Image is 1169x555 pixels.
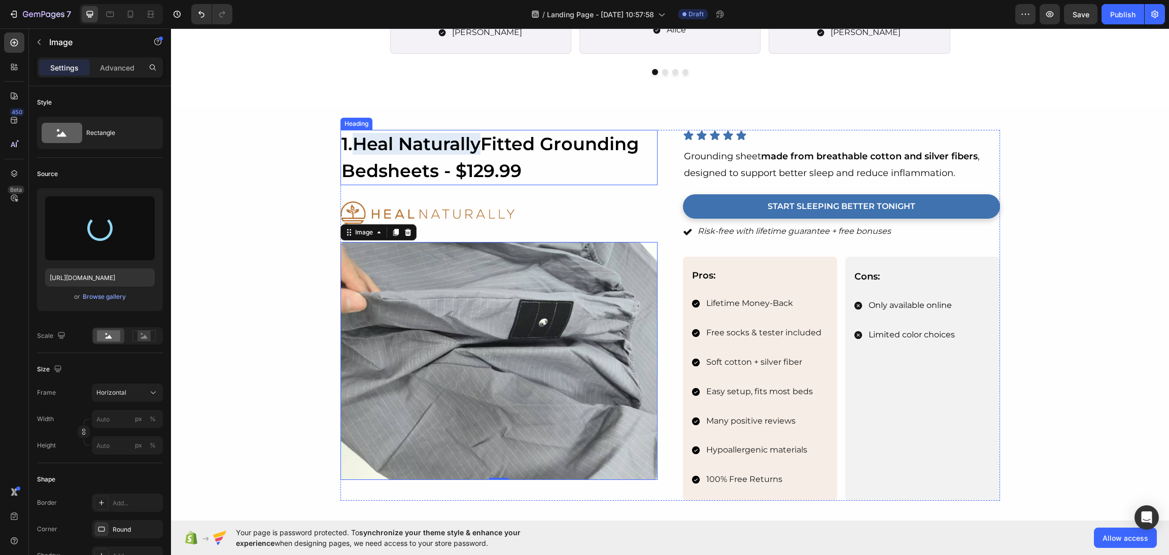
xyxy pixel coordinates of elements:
span: Heal Naturally [182,105,310,126]
div: Style [37,98,52,107]
button: Dot [491,41,497,47]
p: Limited color choices [698,299,784,314]
p: Soft cotton + silver fiber [535,327,650,341]
h2: 1. Fitted Grounding Bedsheets - $129.99 [169,101,487,157]
span: Landing Page - [DATE] 10:57:58 [547,9,654,20]
div: Size [37,363,64,376]
div: % [150,441,156,450]
span: Horizontal [96,388,126,397]
div: Rectangle [86,121,148,145]
div: Publish [1110,9,1136,20]
span: Start Sleeping Better Tonight [597,173,744,183]
div: Heading [171,91,199,100]
span: Lifetime Money-Back [535,270,622,280]
p: Risk-free with lifetime guarantee + free bonuses [527,196,720,211]
p: 7 [66,8,71,20]
button: px [147,439,159,452]
span: Free socks & tester included [535,299,650,309]
a: Start Sleeping Better Tonight [512,166,829,190]
input: https://example.com/image.jpg [45,268,155,287]
iframe: Design area [171,28,1169,521]
button: px [147,413,159,425]
button: % [132,413,145,425]
div: Add... [113,499,160,508]
div: Source [37,169,58,179]
p: Advanced [100,62,134,73]
div: Beta [8,186,24,194]
span: Your page is password protected. To when designing pages, we need access to your store password. [236,527,560,548]
span: Allow access [1103,533,1148,543]
div: px [135,441,142,450]
div: % [150,414,156,424]
p: Easy setup, fits most beds [535,356,650,371]
div: px [135,414,142,424]
div: Open Intercom Messenger [1134,505,1159,530]
div: Corner [37,525,57,534]
p: Image [49,36,135,48]
div: Round [113,525,160,534]
span: synchronize your theme style & enhance your experience [236,528,521,547]
p: Hypoallergenic materials [535,414,650,429]
button: Horizontal [92,384,163,402]
button: Browse gallery [82,292,126,302]
strong: made from breathable cotton and silver fibers [590,122,807,133]
div: Browse gallery [83,292,126,301]
img: Heal Naturally [169,214,487,452]
span: Only available online [698,272,781,282]
label: Width [37,414,54,424]
div: Scale [37,329,67,343]
button: Dot [481,41,487,47]
p: Many positive reviews [535,386,650,400]
label: Height [37,441,56,450]
button: Dot [511,41,518,47]
div: Pros: [520,240,659,254]
span: / [542,9,545,20]
button: Publish [1102,4,1144,24]
div: 450 [10,108,24,116]
span: Draft [689,10,704,19]
button: % [132,439,145,452]
div: Cons: [682,240,821,256]
button: Allow access [1094,528,1157,548]
input: px% [92,410,163,428]
label: Frame [37,388,56,397]
span: or [74,291,80,303]
button: 7 [4,4,76,24]
p: Settings [50,62,79,73]
div: Undo/Redo [191,4,232,24]
img: gempages_572432880198747008-f898d2f0-45ee-4d78-a73c-d4b0592da98b.webp [169,173,344,198]
p: 100% Free Returns [535,444,650,459]
input: px% [92,436,163,455]
div: Border [37,498,57,507]
div: Shape [37,475,55,484]
button: Save [1064,4,1097,24]
button: Dot [501,41,507,47]
div: Image [182,199,204,209]
span: Save [1073,10,1089,19]
p: Grounding sheet , designed to support better sleep and reduce inflammation. [513,120,828,153]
